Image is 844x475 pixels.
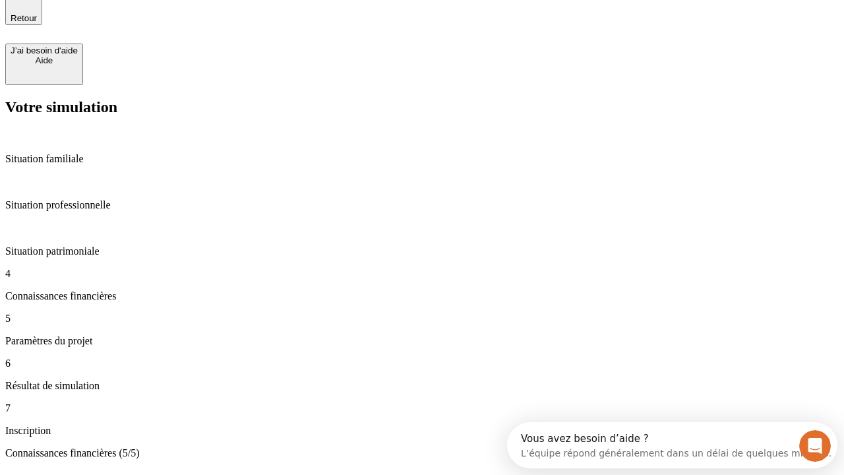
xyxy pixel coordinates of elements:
iframe: Intercom live chat [799,430,831,462]
p: 5 [5,313,839,325]
div: Ouvrir le Messenger Intercom [5,5,363,42]
p: 7 [5,402,839,414]
p: Résultat de simulation [5,380,839,392]
p: Situation professionnelle [5,199,839,211]
p: Connaissances financières (5/5) [5,447,839,459]
div: Aide [11,55,78,65]
p: 4 [5,268,839,280]
div: Vous avez besoin d’aide ? [14,11,324,22]
p: Connaissances financières [5,290,839,302]
p: Inscription [5,425,839,437]
iframe: Intercom live chat discovery launcher [507,422,837,468]
p: Paramètres du projet [5,335,839,347]
h2: Votre simulation [5,98,839,116]
p: Situation patrimoniale [5,245,839,257]
span: Retour [11,13,37,23]
div: J’ai besoin d'aide [11,46,78,55]
div: L’équipe répond généralement dans un délai de quelques minutes. [14,22,324,36]
button: J’ai besoin d'aideAide [5,44,83,85]
p: 6 [5,358,839,369]
p: Situation familiale [5,153,839,165]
